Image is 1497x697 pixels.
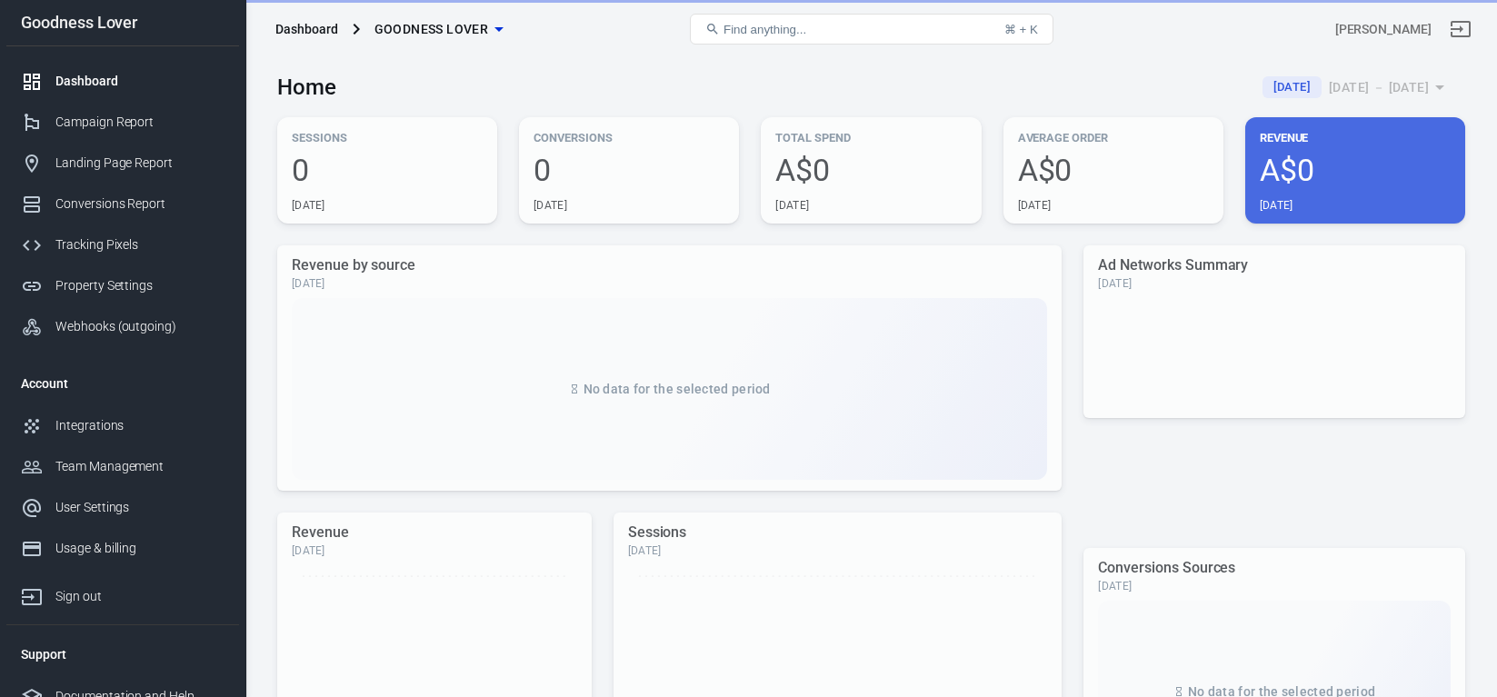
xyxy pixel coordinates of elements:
[55,276,225,295] div: Property Settings
[6,61,239,102] a: Dashboard
[6,184,239,224] a: Conversions Report
[275,20,338,38] div: Dashboard
[277,75,336,100] h3: Home
[690,14,1053,45] button: Find anything...⌘ + K
[6,632,239,676] li: Support
[374,18,489,41] span: Goodness Lover
[367,13,511,46] button: Goodness Lover
[6,487,239,528] a: User Settings
[55,539,225,558] div: Usage & billing
[55,416,225,435] div: Integrations
[55,113,225,132] div: Campaign Report
[6,446,239,487] a: Team Management
[6,265,239,306] a: Property Settings
[6,143,239,184] a: Landing Page Report
[6,528,239,569] a: Usage & billing
[724,23,806,36] span: Find anything...
[55,154,225,173] div: Landing Page Report
[1004,23,1038,36] div: ⌘ + K
[6,569,239,617] a: Sign out
[55,457,225,476] div: Team Management
[1335,20,1432,39] div: Account id: m2kaqM7f
[6,405,239,446] a: Integrations
[55,498,225,517] div: User Settings
[1439,7,1482,51] a: Sign out
[6,15,239,31] div: Goodness Lover
[6,306,239,347] a: Webhooks (outgoing)
[55,587,225,606] div: Sign out
[6,102,239,143] a: Campaign Report
[55,194,225,214] div: Conversions Report
[55,317,225,336] div: Webhooks (outgoing)
[6,224,239,265] a: Tracking Pixels
[6,362,239,405] li: Account
[55,235,225,254] div: Tracking Pixels
[55,72,225,91] div: Dashboard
